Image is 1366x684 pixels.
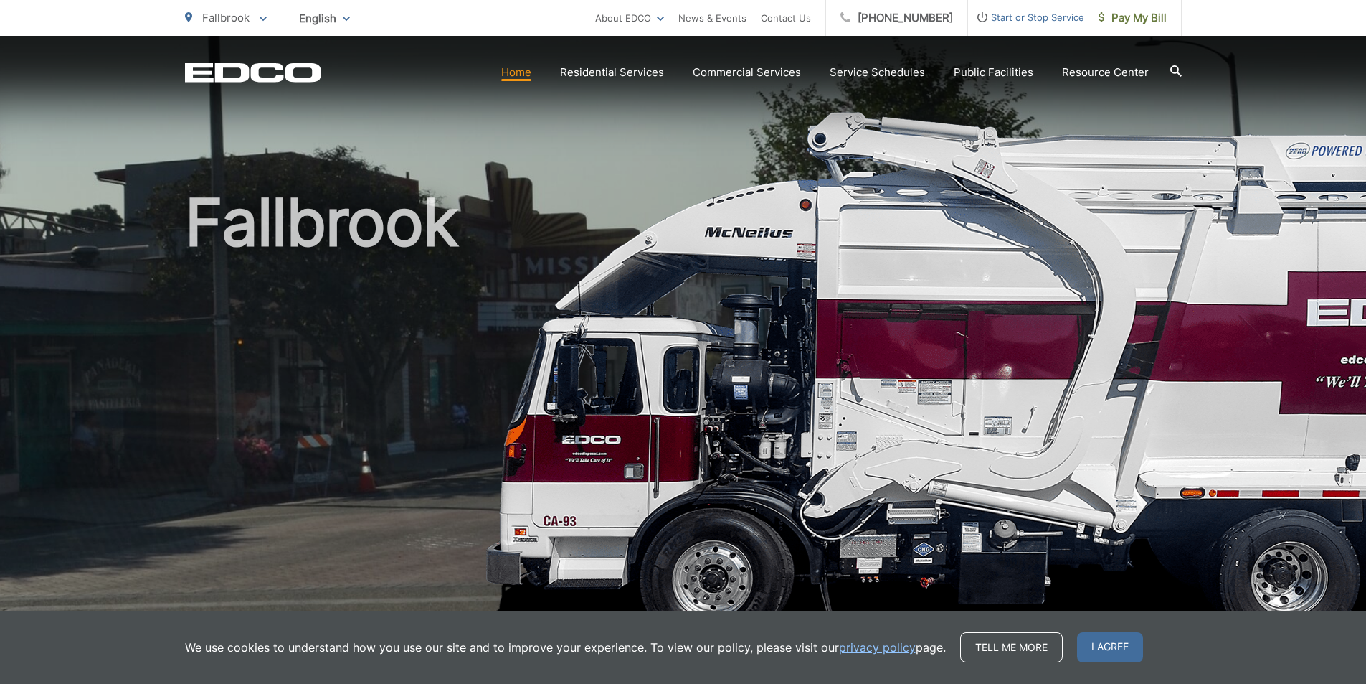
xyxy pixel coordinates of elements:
span: English [288,6,361,31]
a: Contact Us [761,9,811,27]
a: EDCD logo. Return to the homepage. [185,62,321,83]
span: I agree [1077,632,1143,662]
span: Fallbrook [202,11,250,24]
a: Service Schedules [830,64,925,81]
span: Pay My Bill [1099,9,1167,27]
a: Home [501,64,531,81]
a: Tell me more [960,632,1063,662]
a: privacy policy [839,639,916,656]
a: News & Events [678,9,746,27]
a: About EDCO [595,9,664,27]
a: Resource Center [1062,64,1149,81]
a: Residential Services [560,64,664,81]
a: Commercial Services [693,64,801,81]
p: We use cookies to understand how you use our site and to improve your experience. To view our pol... [185,639,946,656]
a: Public Facilities [954,64,1033,81]
h1: Fallbrook [185,187,1182,641]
